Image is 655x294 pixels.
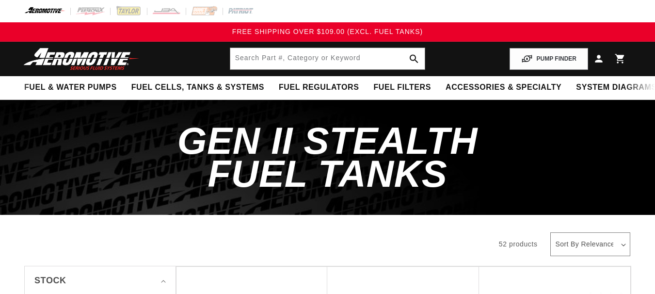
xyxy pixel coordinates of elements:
summary: Fuel & Water Pumps [17,76,124,99]
summary: Fuel Regulators [272,76,366,99]
span: Fuel Filters [373,82,431,93]
summary: Fuel Filters [366,76,438,99]
button: search button [403,48,425,69]
summary: Fuel Cells, Tanks & Systems [124,76,272,99]
span: FREE SHIPPING OVER $109.00 (EXCL. FUEL TANKS) [232,28,423,35]
span: Fuel & Water Pumps [24,82,117,93]
span: Gen II Stealth Fuel Tanks [177,119,478,195]
span: 52 products [499,240,538,248]
span: Fuel Regulators [279,82,359,93]
button: PUMP FINDER [510,48,588,70]
span: Stock [34,274,66,288]
input: Search by Part Number, Category or Keyword [230,48,425,69]
img: Aeromotive [21,48,142,70]
span: Accessories & Specialty [446,82,561,93]
summary: Accessories & Specialty [438,76,569,99]
span: Fuel Cells, Tanks & Systems [131,82,264,93]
